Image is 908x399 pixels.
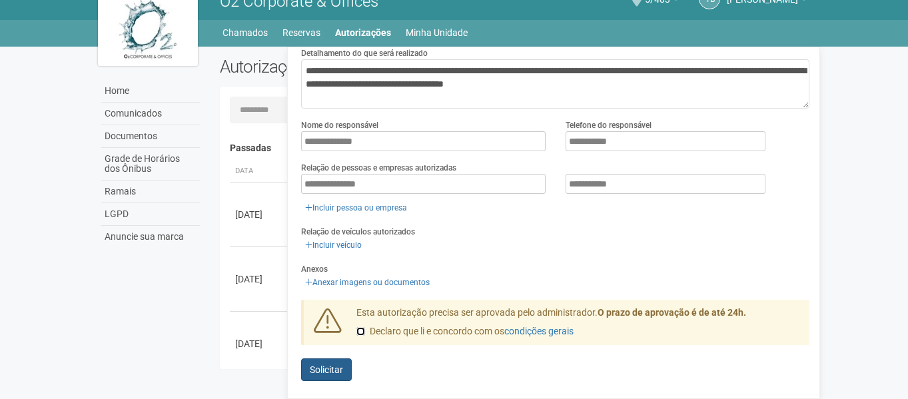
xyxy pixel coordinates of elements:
[335,23,391,42] a: Autorizações
[101,103,200,125] a: Comunicados
[101,203,200,226] a: LGPD
[301,162,456,174] label: Relação de pessoas e empresas autorizadas
[101,80,200,103] a: Home
[406,23,468,42] a: Minha Unidade
[101,148,200,181] a: Grade de Horários dos Ônibus
[301,47,428,59] label: Detalhamento do que será realizado
[230,143,801,153] h4: Passadas
[301,238,366,252] a: Incluir veículo
[301,358,352,381] button: Solicitar
[101,125,200,148] a: Documentos
[220,57,505,77] h2: Autorizações
[235,337,284,350] div: [DATE]
[301,263,328,275] label: Anexos
[301,200,411,215] a: Incluir pessoa ou empresa
[598,307,746,318] strong: O prazo de aprovação é de até 24h.
[301,119,378,131] label: Nome do responsável
[310,364,343,375] span: Solicitar
[235,208,284,221] div: [DATE]
[230,161,290,183] th: Data
[301,275,434,290] a: Anexar imagens ou documentos
[346,306,810,345] div: Esta autorização precisa ser aprovada pelo administrador.
[101,181,200,203] a: Ramais
[282,23,320,42] a: Reservas
[504,326,574,336] a: condições gerais
[356,327,365,336] input: Declaro que li e concordo com oscondições gerais
[101,226,200,248] a: Anuncie sua marca
[356,325,574,338] label: Declaro que li e concordo com os
[301,226,415,238] label: Relação de veículos autorizados
[223,23,268,42] a: Chamados
[566,119,652,131] label: Telefone do responsável
[235,272,284,286] div: [DATE]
